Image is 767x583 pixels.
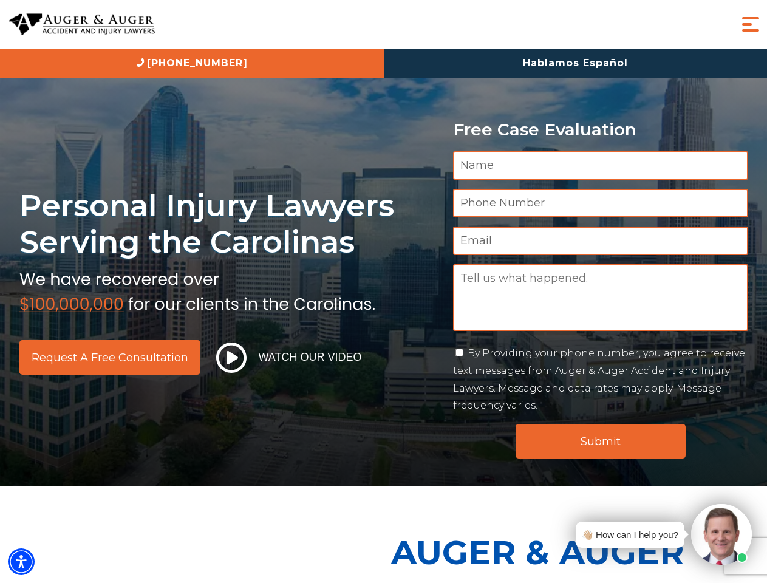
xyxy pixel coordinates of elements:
[453,347,745,411] label: By Providing your phone number, you agree to receive text messages from Auger & Auger Accident an...
[516,424,686,459] input: Submit
[453,227,748,255] input: Email
[32,352,188,363] span: Request a Free Consultation
[582,527,678,543] div: 👋🏼 How can I help you?
[391,522,760,582] p: Auger & Auger
[19,340,200,375] a: Request a Free Consultation
[9,13,155,36] img: Auger & Auger Accident and Injury Lawyers Logo
[453,189,748,217] input: Phone Number
[453,120,748,139] p: Free Case Evaluation
[738,12,763,36] button: Menu
[453,151,748,180] input: Name
[8,548,35,575] div: Accessibility Menu
[19,187,438,261] h1: Personal Injury Lawyers Serving the Carolinas
[19,267,375,313] img: sub text
[213,342,366,373] button: Watch Our Video
[691,504,752,565] img: Intaker widget Avatar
